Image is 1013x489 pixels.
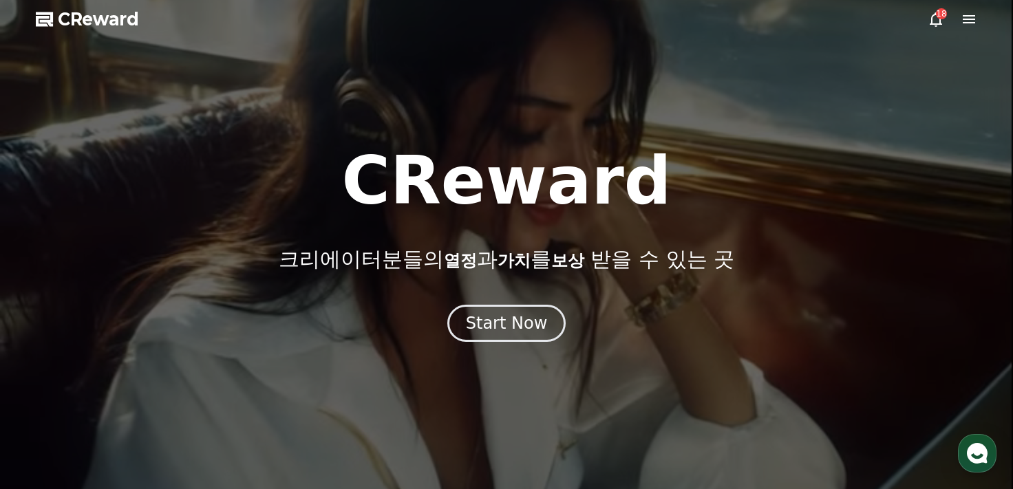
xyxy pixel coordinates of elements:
[498,251,531,270] span: 가치
[444,251,477,270] span: 열정
[936,8,947,19] div: 18
[43,395,52,406] span: 홈
[126,396,142,407] span: 대화
[447,318,566,332] a: Start Now
[178,375,264,409] a: 설정
[58,8,139,30] span: CReward
[36,8,139,30] a: CReward
[341,148,671,214] h1: CReward
[91,375,178,409] a: 대화
[466,312,548,334] div: Start Now
[213,395,229,406] span: 설정
[928,11,944,28] a: 18
[447,305,566,342] button: Start Now
[551,251,584,270] span: 보상
[4,375,91,409] a: 홈
[279,247,734,272] p: 크리에이터분들의 과 를 받을 수 있는 곳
